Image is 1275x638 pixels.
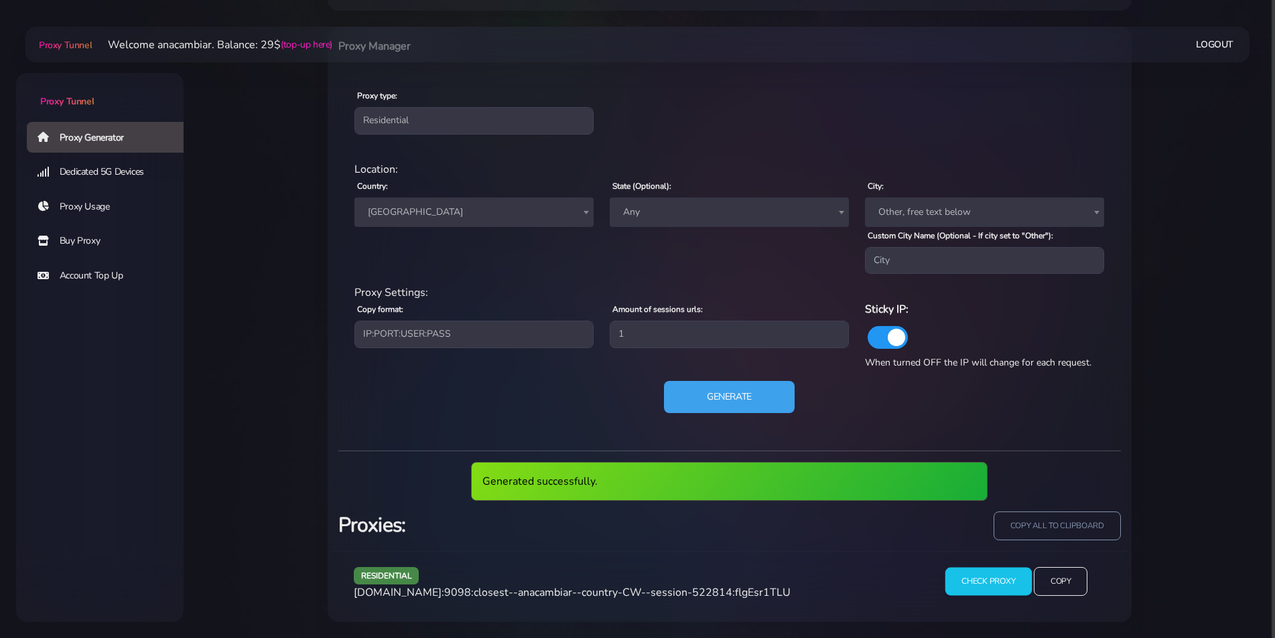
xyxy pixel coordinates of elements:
h3: Proxies: [338,511,722,539]
label: State (Optional): [612,180,671,192]
span: Proxy Tunnel [40,95,94,108]
h6: Sticky IP: [865,301,1104,318]
a: Proxy Tunnel [16,73,184,108]
a: Dedicated 5G Devices [27,157,194,187]
span: residential [354,567,419,584]
span: [DOMAIN_NAME]:9098:closest--anacambiar--country-CW--session-522814:flgEsr1TLU [354,585,791,600]
label: Country: [357,180,388,192]
a: Buy Proxy [27,226,194,256]
span: When turned OFF the IP will change for each request. [865,356,1091,369]
span: Curaçao [362,203,586,222]
li: Welcome anacambiar. Balance: 29$ [92,37,332,53]
input: Check Proxy [945,568,1032,596]
label: Amount of sessions urls: [612,303,703,315]
button: Generate [664,381,795,413]
label: Copy format: [357,303,403,315]
span: Curaçao [354,197,594,227]
a: Proxy Usage [27,191,194,222]
span: Other, free text below [865,197,1104,227]
a: Proxy Tunnel [36,34,92,56]
div: Location: [346,161,1113,177]
span: Any [610,197,849,227]
a: Logout [1196,32,1233,57]
label: City: [868,180,884,192]
input: City [865,247,1104,274]
input: Copy [1034,567,1087,596]
input: copy all to clipboard [994,511,1121,540]
span: Proxy Tunnel [39,39,92,52]
div: Generated successfully. [471,462,988,501]
label: Proxy type: [357,90,397,102]
span: Other, free text below [873,203,1096,222]
a: Account Top Up [27,260,194,291]
div: Proxy Settings: [346,285,1113,301]
a: Proxy Generator [27,122,194,153]
span: Any [618,203,841,222]
a: (top-up here) [281,37,332,52]
iframe: Webchat Widget [1210,573,1258,621]
label: Custom City Name (Optional - If city set to "Other"): [868,230,1053,242]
